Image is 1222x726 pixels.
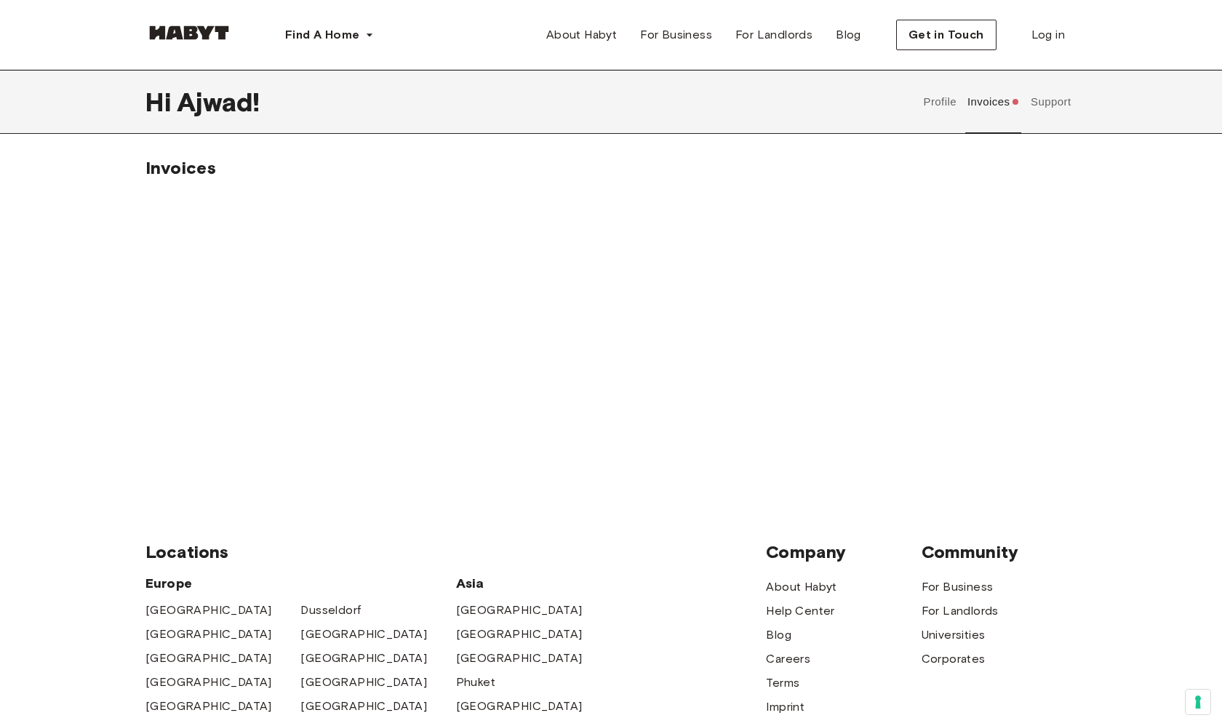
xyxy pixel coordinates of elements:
a: About Habyt [766,578,836,596]
a: [GEOGRAPHIC_DATA] [456,602,583,619]
a: Corporates [922,650,986,668]
span: Blog [836,26,861,44]
a: Imprint [766,698,804,716]
span: For Landlords [735,26,812,44]
a: About Habyt [535,20,628,49]
a: Blog [766,626,791,644]
img: Habyt [145,25,233,40]
span: Europe [145,575,456,592]
a: [GEOGRAPHIC_DATA] [300,626,427,643]
a: [GEOGRAPHIC_DATA] [145,602,272,619]
button: Your consent preferences for tracking technologies [1186,690,1210,714]
a: [GEOGRAPHIC_DATA] [145,698,272,715]
a: Terms [766,674,799,692]
div: user profile tabs [918,70,1077,134]
a: For Landlords [724,20,824,49]
button: Support [1029,70,1073,134]
a: Careers [766,650,810,668]
span: For Business [640,26,712,44]
span: Log in [1031,26,1065,44]
a: [GEOGRAPHIC_DATA] [456,650,583,667]
span: Get in Touch [908,26,984,44]
a: Blog [824,20,873,49]
button: Find A Home [273,20,386,49]
a: Dusseldorf [300,602,361,619]
span: Hi [145,87,177,117]
a: [GEOGRAPHIC_DATA] [456,626,583,643]
a: [GEOGRAPHIC_DATA] [300,674,427,691]
span: Ajwad ! [177,87,260,117]
button: Get in Touch [896,20,997,50]
a: For Business [922,578,994,596]
a: [GEOGRAPHIC_DATA] [300,650,427,667]
a: [GEOGRAPHIC_DATA] [145,650,272,667]
a: Help Center [766,602,834,620]
span: Company [766,541,921,563]
a: [GEOGRAPHIC_DATA] [300,698,427,715]
a: Universities [922,626,986,644]
span: Asia [456,575,611,592]
a: Log in [1020,20,1077,49]
a: Phuket [456,674,495,691]
button: Invoices [965,70,1021,134]
a: For Business [628,20,724,49]
a: [GEOGRAPHIC_DATA] [145,674,272,691]
a: For Landlords [922,602,999,620]
span: About Habyt [546,26,617,44]
span: Find A Home [285,26,359,44]
span: Community [922,541,1077,563]
span: Locations [145,541,766,563]
a: [GEOGRAPHIC_DATA] [145,626,272,643]
span: Invoices [145,157,216,178]
a: [GEOGRAPHIC_DATA] [456,698,583,715]
button: Profile [922,70,959,134]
